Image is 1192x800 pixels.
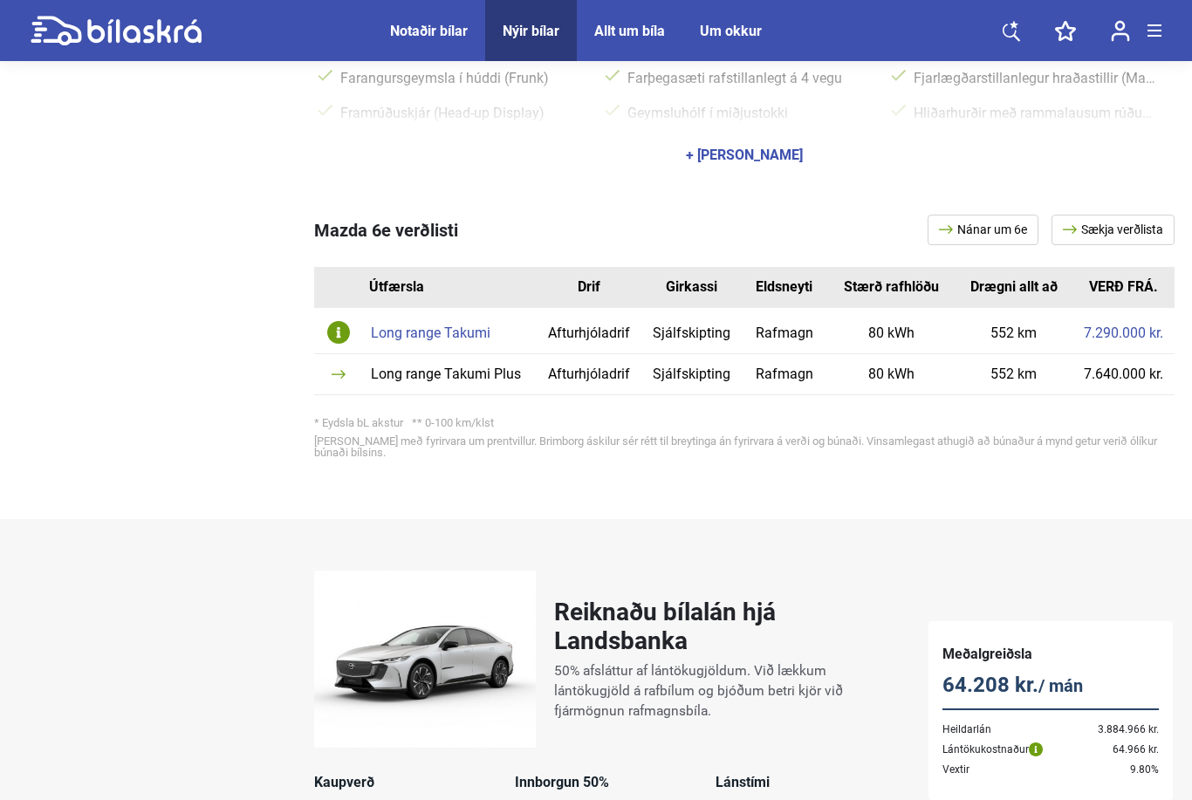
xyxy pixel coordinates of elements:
[942,646,1159,662] h5: Meðalgreiðsla
[968,280,1060,294] div: Drægni allt að
[1084,326,1163,340] a: 7.290.000 kr.
[641,308,741,354] td: Sjálfskipting
[942,668,1159,702] p: 64.208 kr.
[928,215,1038,245] a: Nánar um 6e
[314,267,362,308] th: Id
[1084,367,1163,381] a: 7.640.000 kr.
[955,354,1073,395] td: 552 km
[314,774,492,790] div: Kaupverð
[827,354,954,395] td: 80 kWh
[314,435,1175,458] div: [PERSON_NAME] með fyrirvara um prentvillur. Brimborg áskilur sér rétt til breytinga án fyrirvara ...
[538,308,641,354] td: Afturhjóladrif
[955,308,1073,354] td: 552 km
[686,148,803,162] div: + [PERSON_NAME]
[1038,675,1083,696] span: / mán
[1077,760,1159,780] td: 9.80%
[327,321,350,344] img: info-icon.svg
[942,760,1077,780] td: Vextir
[654,280,728,294] div: Girkassi
[840,280,941,294] div: Stærð rafhlöðu
[551,280,628,294] div: Drif
[1077,709,1159,740] td: 3.884.966 kr.
[700,23,762,39] a: Um okkur
[1111,20,1130,42] img: user-login.svg
[754,280,814,294] div: Eldsneyti
[554,598,894,655] h2: Reiknaðu bílalán hjá Landsbanka
[314,220,458,241] span: Mazda 6e verðlisti
[332,370,346,379] img: arrow.svg
[390,23,468,39] a: Notaðir bílar
[594,23,665,39] a: Allt um bíla
[942,740,1077,760] td: Lántökukostnaður
[741,354,827,395] td: Rafmagn
[1077,740,1159,760] td: 64.966 kr.
[1063,225,1081,234] img: arrow.svg
[939,225,957,234] img: arrow.svg
[1052,215,1175,245] a: Sækja verðlista
[412,416,494,429] span: ** 0-100 km/klst
[538,354,641,395] td: Afturhjóladrif
[1086,280,1161,294] div: VERÐ FRÁ.
[369,280,538,294] div: Útfærsla
[314,417,1175,428] div: * Eydsla bL akstur
[641,354,741,395] td: Sjálfskipting
[716,774,894,790] div: Lánstími
[503,23,559,39] a: Nýir bílar
[554,661,894,721] p: 50% afsláttur af lántökugjöldum. Við lækkum lántökugjöld á rafbílum og bjóðum betri kjör við fjár...
[827,308,954,354] td: 80 kWh
[371,367,529,381] div: Long range Takumi Plus
[371,326,529,340] div: Long range Takumi
[741,308,827,354] td: Rafmagn
[515,774,693,790] div: Innborgun 50%
[942,709,1077,740] td: Heildarlán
